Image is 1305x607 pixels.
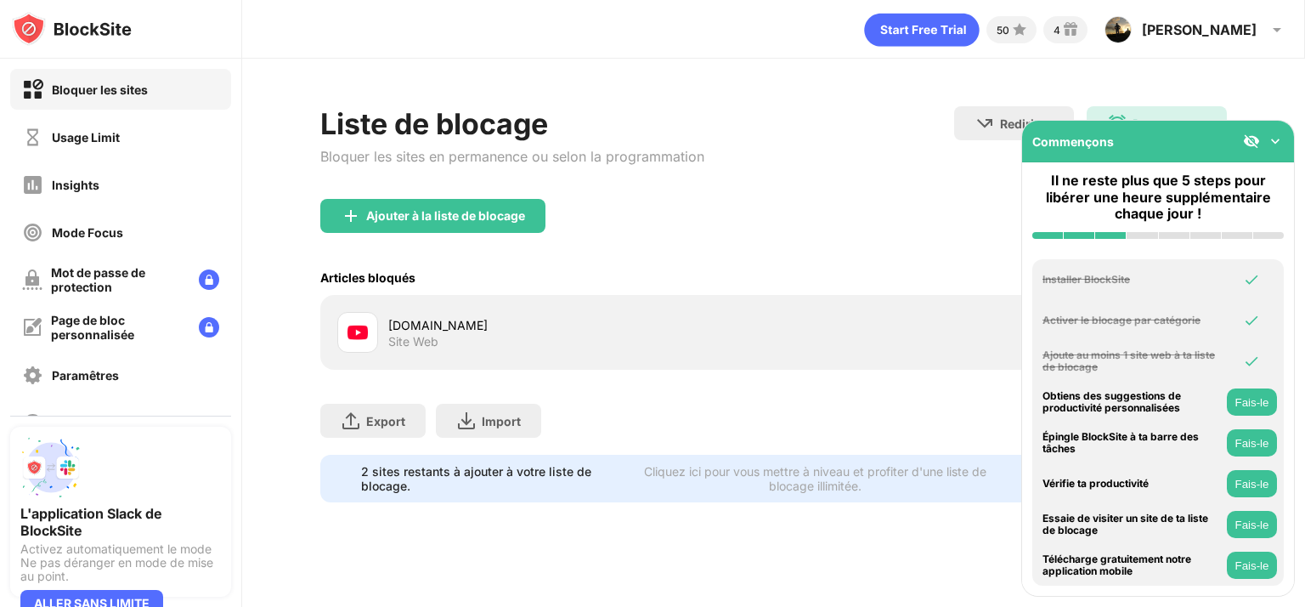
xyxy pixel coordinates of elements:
[1243,312,1260,329] img: omni-check.svg
[199,317,219,338] img: lock-menu.svg
[1000,116,1054,131] div: Rediriger
[1227,470,1277,497] button: Fais-le
[22,269,42,290] img: password-protection-off.svg
[1227,511,1277,538] button: Fais-le
[320,106,704,141] div: Liste de blocage
[51,265,185,294] div: Mot de passe de protection
[1042,315,1223,326] div: Activer le blocage par catégorie
[1142,21,1257,38] div: [PERSON_NAME]
[1042,513,1223,537] div: Essaie de visiter un site de ta liste de blocage
[1243,133,1260,150] img: eye-not-visible.svg
[320,270,415,285] div: Articles bloqués
[52,130,120,145] div: Usage Limit
[622,464,1009,493] div: Cliquez ici pour vous mettre à niveau et profiter d'une liste de blocage illimitée.
[51,313,185,342] div: Page de bloc personnalisée
[1243,353,1260,370] img: omni-check.svg
[52,82,148,97] div: Bloquer les sites
[1042,553,1223,578] div: Télécharge gratuitement notre application mobile
[20,542,221,583] div: Activez automatiquement le mode Ne pas déranger en mode de mise au point.
[52,368,119,383] div: Paramêtres
[1042,390,1223,415] div: Obtiens des suggestions de productivité personnalisées
[388,316,773,334] div: [DOMAIN_NAME]
[1009,20,1030,40] img: points-small.svg
[22,365,43,386] img: settings-off.svg
[22,412,43,434] img: about-off.svg
[320,148,704,165] div: Bloquer les sites en permanence ou selon la programmation
[347,322,368,343] img: favicons
[1227,552,1277,579] button: Fais-le
[1054,24,1060,37] div: 4
[22,222,43,243] img: focus-off.svg
[20,437,82,498] img: push-slack.svg
[199,269,219,290] img: lock-menu.svg
[1042,478,1223,490] div: Vérifie ta productivité
[1032,173,1284,222] div: Il ne reste plus que 5 steps pour libérer une heure supplémentaire chaque jour !
[12,12,132,46] img: logo-blocksite.svg
[1032,134,1114,149] div: Commençons
[1227,429,1277,457] button: Fais-le
[366,209,525,223] div: Ajouter à la liste de blocage
[1042,274,1223,286] div: Installer BlockSite
[366,414,405,428] div: Export
[20,505,221,539] div: L'application Slack de BlockSite
[1133,116,1206,131] div: Programmer
[1227,389,1277,416] button: Fais-le
[22,79,43,100] img: block-on.svg
[22,127,43,148] img: time-usage-off.svg
[1060,20,1081,40] img: reward-small.svg
[52,225,123,240] div: Mode Focus
[361,464,611,493] div: 2 sites restants à ajouter à votre liste de blocage.
[864,13,980,47] div: animation
[482,414,521,428] div: Import
[1243,271,1260,288] img: omni-check.svg
[22,317,42,338] img: customize-block-page-off.svg
[1042,349,1223,374] div: Ajoute au moins 1 site web à ta liste de blocage
[1267,133,1284,150] img: omni-setup-toggle.svg
[1042,431,1223,456] div: Épingle BlockSite à ta barre des tâches
[22,174,43,196] img: insights-off.svg
[388,334,438,349] div: Site Web
[1104,16,1132,43] img: ACg8ocIq0Y-G2R6OkG8SrL69_vi5KYHUZ3gAxvtBp0HXDoRb0CJYRtI=s96-c
[52,178,99,192] div: Insights
[997,24,1009,37] div: 50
